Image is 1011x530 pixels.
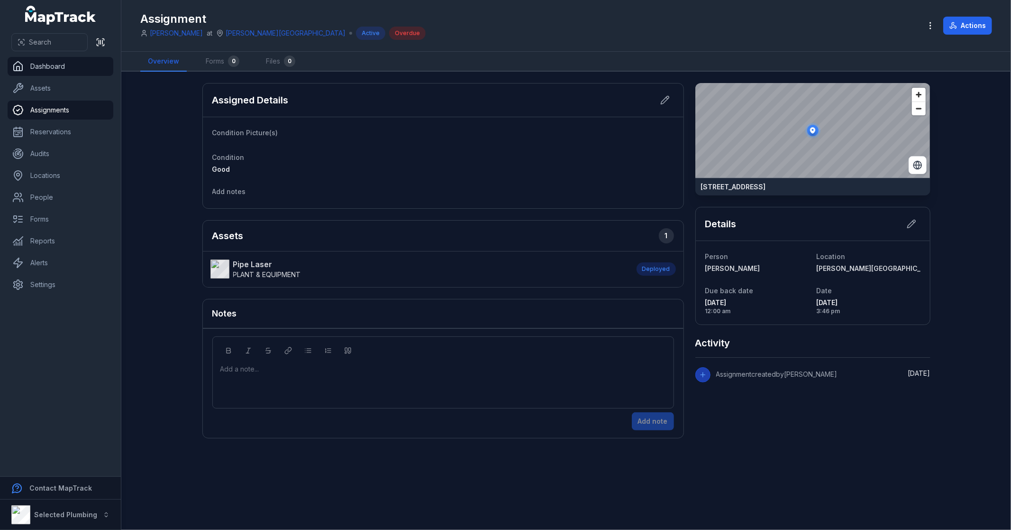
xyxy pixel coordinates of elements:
[212,187,246,195] span: Add notes
[817,252,846,260] span: Location
[705,307,809,315] span: 12:00 am
[705,217,737,231] h2: Details
[8,232,113,251] a: Reports
[212,153,245,161] span: Condition
[817,298,920,307] span: [DATE]
[8,122,113,141] a: Reservations
[212,129,278,137] span: Condition Picture(s)
[8,101,113,120] a: Assignments
[637,262,676,276] div: Deployed
[34,511,97,519] strong: Selected Plumbing
[912,88,926,102] button: Zoom in
[212,165,230,173] span: Good
[8,275,113,294] a: Settings
[29,37,51,47] span: Search
[8,79,113,98] a: Assets
[8,188,113,207] a: People
[25,6,96,25] a: MapTrack
[8,210,113,229] a: Forms
[233,270,301,279] span: PLANT & EQUIPMENT
[212,93,289,107] h2: Assigned Details
[705,298,809,307] span: [DATE]
[140,52,187,72] a: Overview
[140,11,426,27] h1: Assignment
[212,228,674,243] h2: Assets
[150,28,203,38] a: [PERSON_NAME]
[705,298,809,315] time: 7/31/2025, 12:00:00 AM
[356,27,385,40] div: Active
[695,83,930,178] canvas: Map
[389,27,426,40] div: Overdue
[705,264,809,273] a: [PERSON_NAME]
[8,253,113,272] a: Alerts
[29,484,92,492] strong: Contact MapTrack
[943,17,992,35] button: Actions
[8,57,113,76] a: Dashboard
[228,56,239,67] div: 0
[207,28,212,38] span: at
[226,28,346,38] a: [PERSON_NAME][GEOGRAPHIC_DATA]
[258,52,303,72] a: Files0
[908,369,930,377] span: [DATE]
[659,228,674,243] div: 1
[233,259,301,270] strong: Pipe Laser
[8,166,113,185] a: Locations
[909,156,927,174] button: Switch to Satellite View
[705,252,729,260] span: Person
[817,264,940,272] span: [PERSON_NAME][GEOGRAPHIC_DATA]
[716,370,838,378] span: Assignment created by [PERSON_NAME]
[817,307,920,315] span: 3:46 pm
[817,287,832,295] span: Date
[284,56,295,67] div: 0
[908,369,930,377] time: 7/28/2025, 3:46:23 PM
[912,102,926,115] button: Zoom out
[817,264,920,273] a: [PERSON_NAME][GEOGRAPHIC_DATA]
[701,182,766,192] strong: [STREET_ADDRESS]
[705,287,754,295] span: Due back date
[8,144,113,163] a: Audits
[11,33,88,51] button: Search
[210,259,627,279] a: Pipe LaserPLANT & EQUIPMENT
[695,336,730,350] h2: Activity
[212,307,237,320] h3: Notes
[817,298,920,315] time: 7/28/2025, 3:46:23 PM
[198,52,247,72] a: Forms0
